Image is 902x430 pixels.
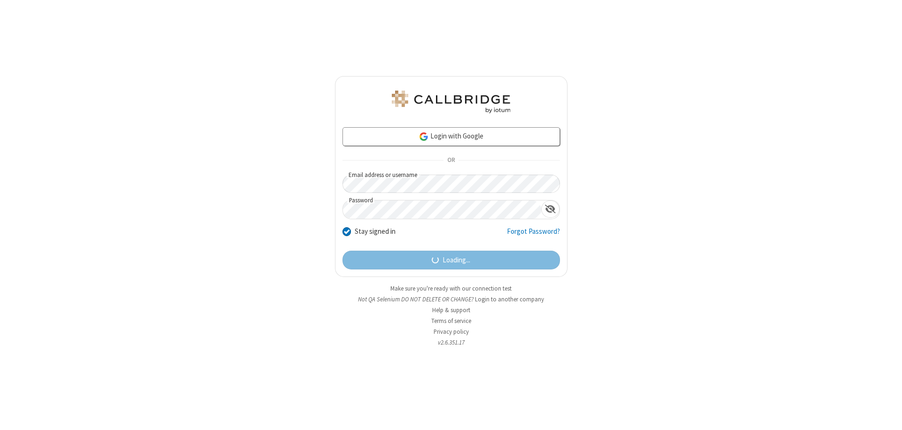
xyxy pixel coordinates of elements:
img: google-icon.png [419,131,429,142]
a: Make sure you're ready with our connection test [390,284,512,292]
a: Forgot Password? [507,226,560,244]
label: Stay signed in [355,226,396,237]
li: v2.6.351.17 [335,338,568,347]
a: Help & support [432,306,470,314]
span: OR [443,154,459,167]
a: Terms of service [431,317,471,325]
li: Not QA Selenium DO NOT DELETE OR CHANGE? [335,295,568,304]
div: Show password [541,200,560,218]
input: Password [343,200,541,219]
img: QA Selenium DO NOT DELETE OR CHANGE [390,91,512,113]
button: Login to another company [475,295,544,304]
a: Login with Google [342,127,560,146]
span: Loading... [443,255,470,266]
input: Email address or username [342,175,560,193]
a: Privacy policy [434,328,469,336]
button: Loading... [342,251,560,269]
